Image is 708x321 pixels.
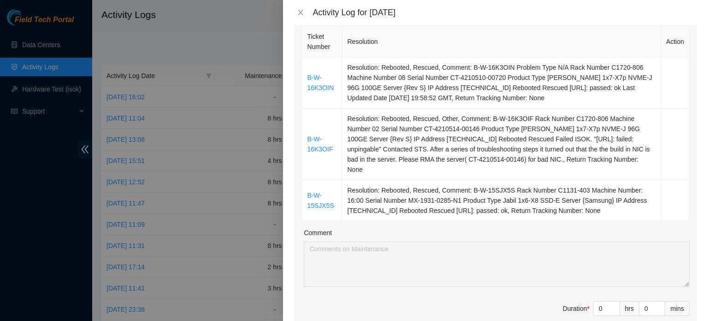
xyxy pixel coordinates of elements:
div: Duration [563,303,590,314]
a: B-W-15SJX5S [307,192,334,209]
th: Resolution [342,26,661,57]
span: close [297,9,304,16]
td: Resolution: Rebooted, Rescued, Other, Comment: B-W-16K3OIF Rack Number C1720-806 Machine Number 0... [342,109,661,180]
label: Comment [304,228,332,238]
button: Close [294,8,307,17]
td: Resolution: Rebooted, Rescued, Comment: B-W-16K3OIN Problem Type N/A Rack Number C1720-806 Machin... [342,57,661,109]
th: Action [661,26,690,57]
textarea: Comment [304,242,690,287]
th: Ticket Number [302,26,342,57]
td: Resolution: Rebooted, Rescued, Comment: B-W-15SJX5S Rack Number C1131-403 Machine Number: 16:00 S... [342,180,661,221]
div: hrs [620,301,639,316]
div: Activity Log for [DATE] [313,7,697,18]
a: B-W-16K3OIN [307,74,334,91]
a: B-W-16K3OIF [307,135,333,153]
div: mins [665,301,690,316]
